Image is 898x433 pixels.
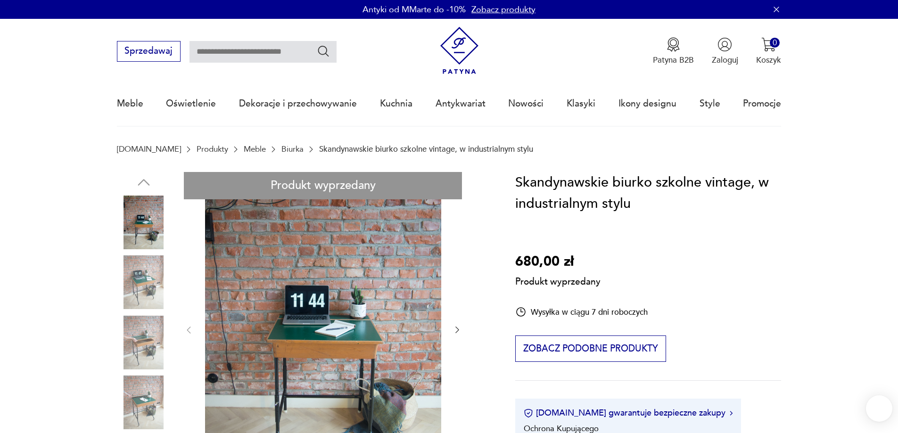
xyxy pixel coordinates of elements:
[866,395,892,422] iframe: Smartsupp widget button
[117,41,181,62] button: Sprzedawaj
[717,37,732,52] img: Ikonka użytkownika
[436,82,486,125] a: Antykwariat
[471,4,536,16] a: Zobacz produkty
[515,335,666,362] button: Zobacz podobne produkty
[239,82,357,125] a: Dekoracje i przechowywanie
[730,411,733,416] img: Ikona strzałki w prawo
[508,82,544,125] a: Nowości
[117,48,181,56] a: Sprzedawaj
[117,145,181,154] a: [DOMAIN_NAME]
[166,82,216,125] a: Oświetlenie
[653,37,694,65] a: Ikona medaluPatyna B2B
[362,4,466,16] p: Antyki od MMarte do -10%
[618,82,676,125] a: Ikony designu
[117,82,143,125] a: Meble
[712,37,738,65] button: Zaloguj
[524,408,533,418] img: Ikona certyfikatu
[653,37,694,65] button: Patyna B2B
[244,145,266,154] a: Meble
[524,407,733,419] button: [DOMAIN_NAME] gwarantuje bezpieczne zakupy
[743,82,781,125] a: Promocje
[756,37,781,65] button: 0Koszyk
[515,251,601,273] p: 680,00 zł
[281,145,304,154] a: Biurka
[515,306,648,318] div: Wysyłka w ciągu 7 dni roboczych
[770,38,780,48] div: 0
[756,55,781,65] p: Koszyk
[380,82,412,125] a: Kuchnia
[319,145,533,154] p: Skandynawskie biurko szkolne vintage, w industrialnym stylu
[436,27,483,74] img: Patyna - sklep z meblami i dekoracjami vintage
[515,272,601,288] p: Produkt wyprzedany
[666,37,681,52] img: Ikona medalu
[197,145,228,154] a: Produkty
[700,82,720,125] a: Style
[712,55,738,65] p: Zaloguj
[317,44,330,58] button: Szukaj
[567,82,595,125] a: Klasyki
[653,55,694,65] p: Patyna B2B
[515,172,781,215] h1: Skandynawskie biurko szkolne vintage, w industrialnym stylu
[761,37,776,52] img: Ikona koszyka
